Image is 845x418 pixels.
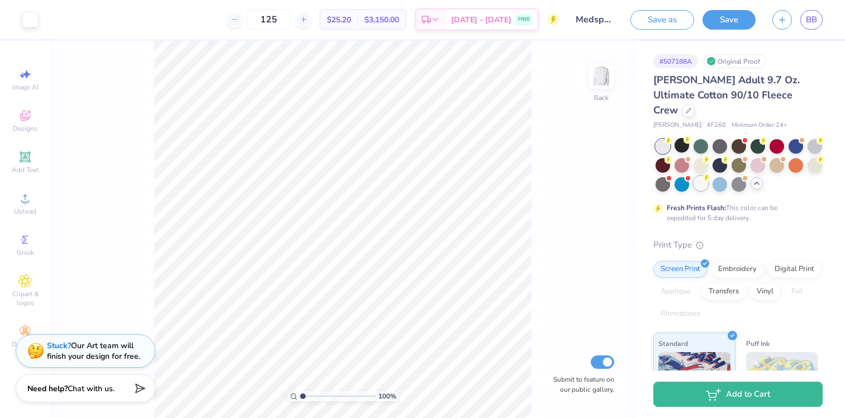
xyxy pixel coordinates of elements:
[378,391,396,401] span: 100 %
[6,289,45,307] span: Clipart & logos
[12,165,39,174] span: Add Text
[12,340,39,349] span: Decorate
[653,283,698,300] div: Applique
[749,283,781,300] div: Vinyl
[653,239,823,251] div: Print Type
[518,16,530,23] span: FREE
[567,8,622,31] input: Untitled Design
[547,374,614,395] label: Submit to feature on our public gallery.
[704,54,766,68] div: Original Proof
[667,203,804,223] div: This color can be expedited for 5 day delivery.
[653,306,708,322] div: Rhinestones
[806,13,817,26] span: BB
[14,207,36,216] span: Upload
[667,203,726,212] strong: Fresh Prints Flash:
[784,283,810,300] div: Foil
[12,83,39,92] span: Image AI
[653,73,800,117] span: [PERSON_NAME] Adult 9.7 Oz. Ultimate Cotton 90/10 Fleece Crew
[800,10,823,30] a: BB
[590,65,613,87] img: Back
[653,382,823,407] button: Add to Cart
[17,248,34,257] span: Greek
[658,352,730,408] img: Standard
[707,121,726,130] span: # F260
[47,340,71,351] strong: Stuck?
[653,261,708,278] div: Screen Print
[247,9,291,30] input: – –
[746,352,818,408] img: Puff Ink
[653,121,701,130] span: [PERSON_NAME]
[13,124,37,133] span: Designs
[701,283,746,300] div: Transfers
[451,14,511,26] span: [DATE] - [DATE]
[653,54,698,68] div: # 507188A
[702,10,756,30] button: Save
[364,14,399,26] span: $3,150.00
[732,121,787,130] span: Minimum Order: 24 +
[767,261,822,278] div: Digital Print
[594,93,609,103] div: Back
[658,338,688,349] span: Standard
[47,340,140,362] div: Our Art team will finish your design for free.
[630,10,694,30] button: Save as
[27,383,68,394] strong: Need help?
[68,383,115,394] span: Chat with us.
[327,14,351,26] span: $25.20
[746,338,770,349] span: Puff Ink
[711,261,764,278] div: Embroidery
